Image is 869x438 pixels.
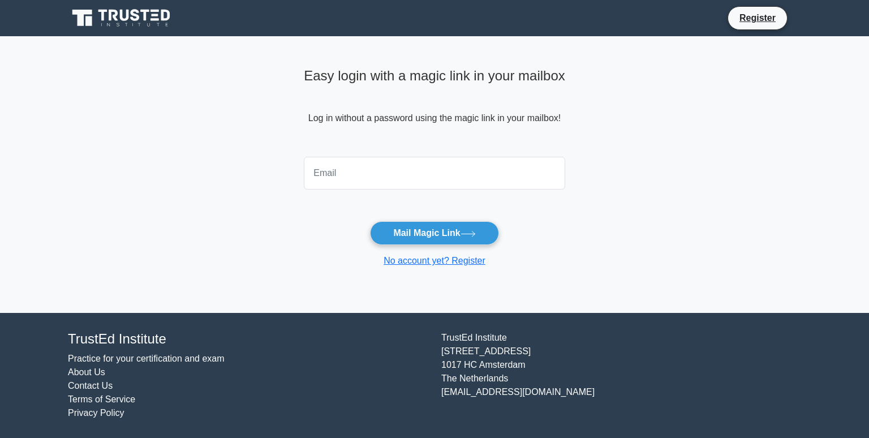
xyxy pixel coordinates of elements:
a: Privacy Policy [68,408,124,418]
a: Contact Us [68,381,113,390]
h4: Easy login with a magic link in your mailbox [304,68,565,84]
a: Register [733,11,782,25]
div: Log in without a password using the magic link in your mailbox! [304,63,565,152]
div: TrustEd Institute [STREET_ADDRESS] 1017 HC Amsterdam The Netherlands [EMAIL_ADDRESS][DOMAIN_NAME] [434,331,808,420]
h4: TrustEd Institute [68,331,428,347]
a: Practice for your certification and exam [68,354,225,363]
a: About Us [68,367,105,377]
input: Email [304,157,565,190]
button: Mail Magic Link [370,221,498,245]
a: Terms of Service [68,394,135,404]
a: No account yet? Register [384,256,485,265]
